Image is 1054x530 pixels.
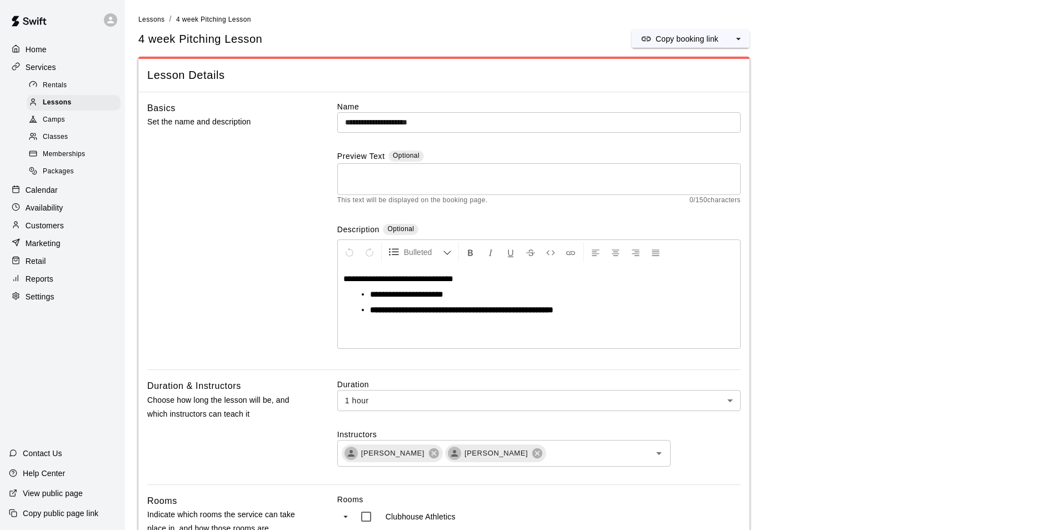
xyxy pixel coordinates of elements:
span: This text will be displayed on the booking page. [337,195,488,206]
button: Right Align [626,242,645,262]
p: Choose how long the lesson will be, and which instructors can teach it [147,393,302,421]
a: Marketing [9,235,116,252]
p: Set the name and description [147,115,302,129]
span: 0 / 150 characters [690,195,741,206]
div: Camps [27,112,121,128]
button: select merge strategy [727,30,750,48]
a: Packages [27,163,125,181]
a: Camps [27,112,125,129]
h6: Basics [147,101,176,116]
div: Packages [27,164,121,179]
label: Instructors [337,429,741,440]
span: Bulleted List [404,247,443,258]
div: [PERSON_NAME] [445,444,546,462]
div: Classes [27,129,121,145]
a: Customers [9,217,116,234]
button: Insert Code [541,242,560,262]
span: Camps [43,114,65,126]
p: Customers [26,220,64,231]
label: Duration [337,379,741,390]
p: Contact Us [23,448,62,459]
button: Undo [340,242,359,262]
label: Preview Text [337,151,385,163]
nav: breadcrumb [138,13,1041,26]
span: [PERSON_NAME] [354,448,431,459]
h6: Rooms [147,494,177,508]
p: Copy booking link [656,33,718,44]
button: Formatting Options [384,242,456,262]
label: Description [337,224,379,237]
button: Format Italics [481,242,500,262]
span: Lessons [43,97,72,108]
div: Corey Betz [448,447,461,460]
div: Rentals [27,78,121,93]
a: Home [9,41,116,58]
div: Colby Betz [344,447,358,460]
a: Rentals [27,77,125,94]
a: Retail [9,253,116,269]
span: [PERSON_NAME] [458,448,535,459]
span: Rentals [43,80,67,91]
button: Open [651,446,667,461]
span: Optional [393,152,419,159]
button: Format Underline [501,242,520,262]
a: Availability [9,199,116,216]
span: Classes [43,132,68,143]
p: Calendar [26,184,58,196]
h5: 4 week Pitching Lesson [138,32,262,47]
div: [PERSON_NAME] [342,444,443,462]
span: Memberships [43,149,85,160]
p: Settings [26,291,54,302]
p: Copy public page link [23,508,98,519]
div: 1 hour [337,390,741,411]
button: Redo [360,242,379,262]
button: Insert Link [561,242,580,262]
span: Lesson Details [147,68,741,83]
a: Reports [9,271,116,287]
p: Home [26,44,47,55]
div: Memberships [27,147,121,162]
button: Justify Align [646,242,665,262]
p: Services [26,62,56,73]
a: Settings [9,288,116,305]
a: Classes [27,129,125,146]
span: Packages [43,166,74,177]
button: Copy booking link [632,30,727,48]
div: Lessons [27,95,121,111]
span: 4 week Pitching Lesson [176,16,251,23]
a: Lessons [138,14,165,23]
p: Marketing [26,238,61,249]
label: Name [337,101,741,112]
button: Format Bold [461,242,480,262]
p: Clubhouse Athletics [386,511,456,522]
h6: Duration & Instructors [147,379,241,393]
button: Center Align [606,242,625,262]
li: / [169,13,172,25]
span: Lessons [138,16,165,23]
div: split button [632,30,750,48]
p: Retail [26,256,46,267]
button: Left Align [586,242,605,262]
a: Services [9,59,116,76]
p: Help Center [23,468,65,479]
p: Reports [26,273,53,284]
a: Memberships [27,146,125,163]
span: Optional [387,225,414,233]
label: Rooms [337,494,741,505]
a: Calendar [9,182,116,198]
p: View public page [23,488,83,499]
p: Availability [26,202,63,213]
a: Lessons [27,94,125,111]
button: Format Strikethrough [521,242,540,262]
